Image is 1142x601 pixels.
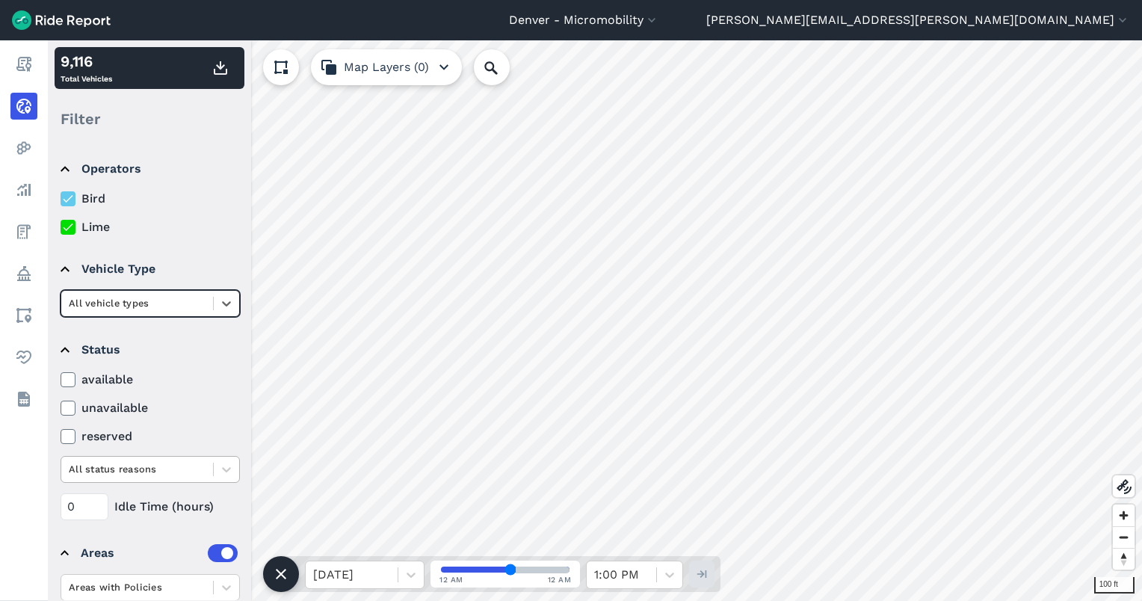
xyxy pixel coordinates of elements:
a: Datasets [10,386,37,413]
summary: Operators [61,148,238,190]
label: unavailable [61,399,240,417]
button: Zoom out [1113,526,1135,548]
a: Realtime [10,93,37,120]
div: Total Vehicles [61,50,112,86]
div: 9,116 [61,50,112,73]
a: Policy [10,260,37,287]
summary: Status [61,329,238,371]
a: Analyze [10,176,37,203]
a: Fees [10,218,37,245]
div: Filter [55,96,244,142]
label: Bird [61,190,240,208]
a: Health [10,344,37,371]
button: Map Layers (0) [311,49,462,85]
summary: Vehicle Type [61,248,238,290]
div: Idle Time (hours) [61,493,240,520]
a: Heatmaps [10,135,37,161]
label: available [61,371,240,389]
label: reserved [61,428,240,446]
span: 12 AM [548,574,572,585]
input: Search Location or Vehicles [474,49,534,85]
summary: Areas [61,532,238,574]
button: Zoom in [1113,505,1135,526]
button: Reset bearing to north [1113,548,1135,570]
div: Areas [81,544,238,562]
label: Lime [61,218,240,236]
button: Denver - Micromobility [509,11,659,29]
canvas: Map [48,40,1142,601]
span: 12 AM [439,574,463,585]
div: 100 ft [1094,577,1135,594]
a: Report [10,51,37,78]
img: Ride Report [12,10,111,30]
a: Areas [10,302,37,329]
button: [PERSON_NAME][EMAIL_ADDRESS][PERSON_NAME][DOMAIN_NAME] [706,11,1130,29]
